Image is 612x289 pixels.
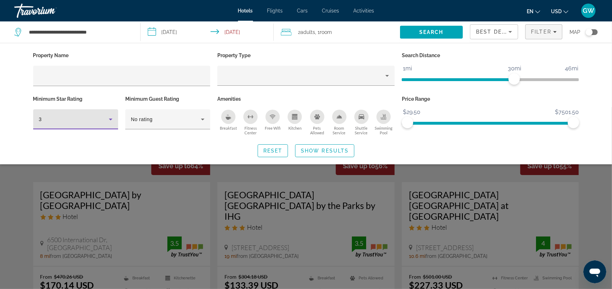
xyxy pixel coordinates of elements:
span: Search [419,29,444,35]
span: 46mi [564,63,579,74]
span: GW [583,7,594,14]
button: Filters [525,24,562,39]
span: Kitchen [288,126,302,130]
span: $7501.50 [554,107,580,118]
span: ngx-slider [402,117,413,128]
span: Shuttle Service [350,126,373,135]
span: Filter [531,29,551,35]
mat-select: Property type [223,71,389,80]
p: Property Name [33,50,211,60]
button: Pets Allowed [306,109,328,135]
button: Kitchen [284,109,306,135]
a: Hotels [238,8,253,14]
span: 3 [39,116,42,122]
a: Cruises [322,8,339,14]
span: ngx-slider-max [568,117,579,128]
button: Change currency [551,6,568,16]
a: Activities [354,8,374,14]
mat-select: Sort by [476,28,512,36]
span: Room [320,29,332,35]
span: Best Deals [476,29,513,35]
span: Fitness Center [239,126,262,135]
span: Pets Allowed [306,126,328,135]
button: Reset [258,144,288,157]
p: Minimum Star Rating [33,94,118,104]
button: Swimming Pool [373,109,395,135]
button: Free Wifi [262,109,284,135]
div: Hotel Filters [30,50,583,137]
p: Property Type [217,50,395,60]
input: Search hotel destination [28,27,130,38]
button: Travelers: 2 adults, 0 children [274,21,400,43]
button: Search [400,26,463,39]
span: Map [570,27,580,37]
a: Cars [297,8,308,14]
span: Show Results [301,148,349,154]
p: Amenities [217,94,395,104]
p: Search Distance [402,50,579,60]
span: 2 [298,27,315,37]
span: No rating [131,116,153,122]
button: Breakfast [217,109,239,135]
button: Toggle map [580,29,598,35]
span: Reset [263,148,283,154]
span: Adults [300,29,315,35]
button: Change language [527,6,540,16]
span: en [527,9,533,14]
ngx-slider: ngx-slider [402,122,579,123]
button: Fitness Center [239,109,262,135]
span: Room Service [328,126,350,135]
p: Price Range [402,94,579,104]
button: Shuttle Service [350,109,373,135]
span: Swimming Pool [373,126,395,135]
span: Breakfast [220,126,237,130]
button: Room Service [328,109,350,135]
button: Show Results [295,144,354,157]
p: Minimum Guest Rating [125,94,210,104]
iframe: Button to launch messaging window [583,260,606,283]
span: 1mi [402,63,413,74]
span: Free Wifi [265,126,280,130]
button: Select check in and out date [141,21,274,43]
a: Travorium [14,1,86,20]
span: , 1 [315,27,332,37]
span: ngx-slider [509,73,520,85]
a: Flights [267,8,283,14]
span: $29.50 [402,107,421,118]
ngx-slider: ngx-slider [402,78,579,80]
span: 30mi [507,63,522,74]
button: User Menu [579,3,598,18]
span: USD [551,9,562,14]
